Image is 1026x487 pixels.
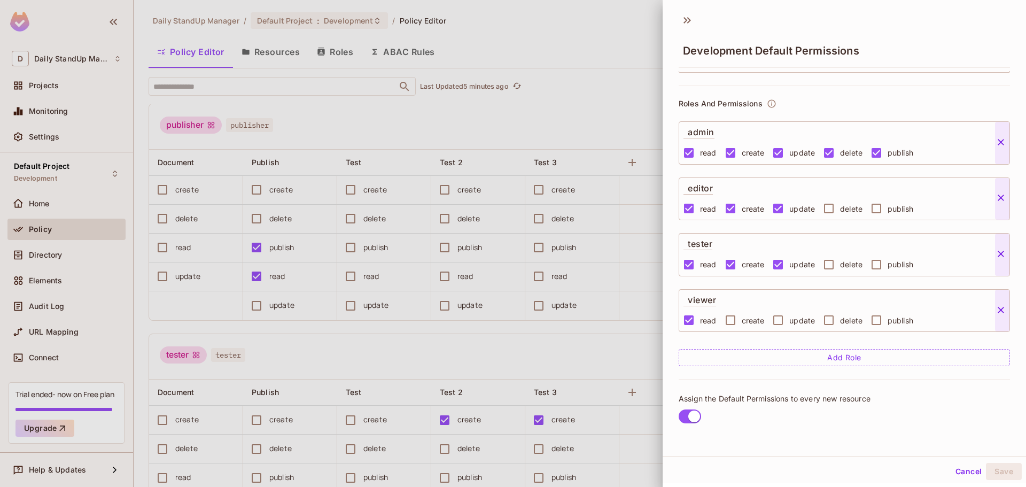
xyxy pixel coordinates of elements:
[679,349,1010,366] button: Add Role
[742,148,765,158] span: create
[986,463,1022,480] button: Save
[683,178,713,195] p: editor
[679,394,870,404] span: Assign the Default Permissions to every new resource
[789,204,815,214] span: update
[951,463,986,480] button: Cancel
[888,315,913,326] span: publish
[700,259,717,269] span: read
[700,315,717,326] span: read
[840,204,862,214] span: delete
[742,204,765,214] span: create
[683,234,712,250] p: tester
[742,315,765,326] span: create
[789,315,815,326] span: update
[683,290,716,306] p: viewer
[840,315,862,326] span: delete
[700,204,717,214] span: read
[789,259,815,269] span: update
[888,259,913,269] span: publish
[683,122,714,138] p: admin
[789,148,815,158] span: update
[840,259,862,269] span: delete
[888,204,913,214] span: publish
[742,259,765,269] span: create
[700,148,717,158] span: read
[888,148,913,158] span: publish
[679,99,763,108] p: Roles And Permissions
[683,44,859,57] span: Development Default Permissions
[840,148,862,158] span: delete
